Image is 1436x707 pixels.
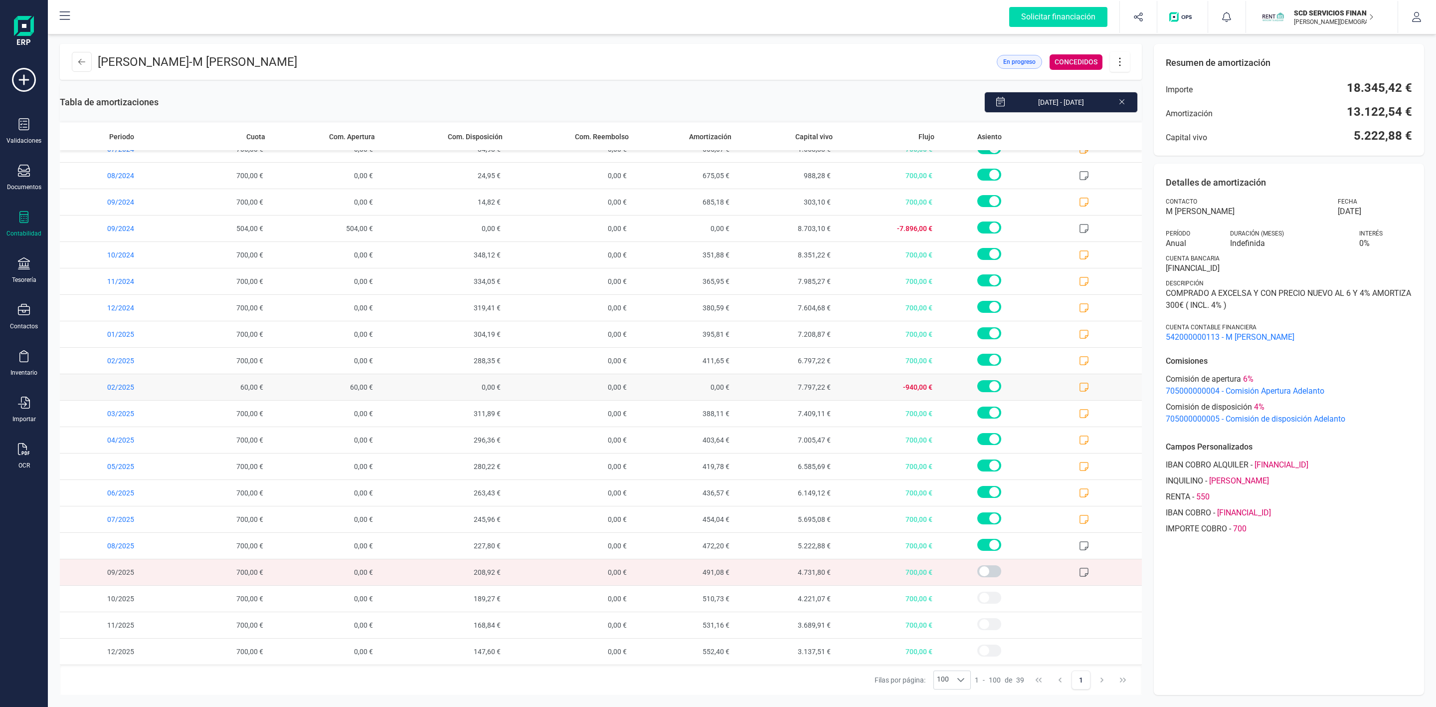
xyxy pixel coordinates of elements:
span: 0,00 € [507,348,633,374]
span: 504,00 € [168,216,269,241]
span: 334,05 € [379,268,507,294]
span: 60,00 € [168,374,269,400]
span: 0,00 € [507,163,633,189]
div: Inventario [10,369,37,377]
span: [DATE] [1338,206,1361,218]
span: IBAN COBRO ALQUILER [1166,459,1249,471]
span: 7.005,47 € [735,427,837,453]
span: 700,00 € [168,268,269,294]
span: 700,00 € [837,586,938,612]
span: Com. Apertura [329,132,375,142]
span: 100 [989,675,1001,685]
span: 263,43 € [379,480,507,506]
span: IBAN COBRO [1166,507,1211,519]
span: 700,00 € [837,454,938,479]
span: 348,12 € [379,242,507,268]
span: 700,00 € [168,189,269,215]
span: 39 [1016,675,1024,685]
span: 675,05 € [633,163,735,189]
span: 0,00 € [269,189,379,215]
span: 0,00 € [507,639,633,665]
span: 0,00 € [269,427,379,453]
span: 10/2024 [60,242,168,268]
span: 411,65 € [633,348,735,374]
span: 07/2025 [60,506,168,532]
button: SCSCD SERVICIOS FINANCIEROS SL[PERSON_NAME][DEMOGRAPHIC_DATA][DEMOGRAPHIC_DATA] [1258,1,1386,33]
span: INQUILINO [1166,475,1203,487]
span: Flujo [918,132,934,142]
span: 8.703,10 € [735,216,837,241]
span: Contacto [1166,198,1197,206]
span: 13.122,54 € [1347,104,1412,120]
span: 0,00 € [633,374,735,400]
span: 0,00 € [507,454,633,479]
span: Comisión de apertura [1166,373,1241,385]
button: Next Page [1092,671,1111,690]
span: Comisión de disposición [1166,401,1252,413]
span: 700,00 € [837,533,938,559]
span: 14,82 € [379,189,507,215]
span: 542000000113 - M [PERSON_NAME] [1166,331,1412,343]
p: Campos Personalizados [1166,441,1412,453]
button: Solicitar financiación [997,1,1119,33]
span: 700,00 € [168,321,269,347]
span: 351,88 € [633,242,735,268]
span: Indefinida [1230,237,1347,249]
span: 5.695,08 € [735,506,837,532]
span: 0,00 € [269,321,379,347]
span: 0,00 € [269,401,379,427]
span: 296,36 € [379,427,507,453]
span: 0,00 € [507,374,633,400]
span: Asiento [977,132,1002,142]
span: 700,00 € [837,268,938,294]
span: 7.797,22 € [735,374,837,400]
span: 0,00 € [507,189,633,215]
span: 0,00 € [507,295,633,321]
span: 700,00 € [168,559,269,585]
span: 0,00 € [379,216,507,241]
img: Logo Finanedi [14,16,34,48]
span: 700,00 € [837,295,938,321]
span: 700,00 € [168,506,269,532]
span: 7.604,68 € [735,295,837,321]
div: - [1166,507,1412,519]
span: 0,00 € [507,427,633,453]
span: Duración (MESES) [1230,230,1284,237]
span: 06/2025 [60,480,168,506]
span: 12/2024 [60,295,168,321]
p: Comisiones [1166,355,1412,367]
span: 288,35 € [379,348,507,374]
span: Importe [1166,84,1193,96]
span: 18.345,42 € [1347,80,1412,96]
span: 0,00 € [507,401,633,427]
button: First Page [1030,671,1049,690]
span: 0,00 € [269,639,379,665]
span: 6 % [1243,373,1254,385]
span: 303,10 € [735,189,837,215]
span: 03/2025 [60,401,168,427]
span: 4.221,07 € [735,586,837,612]
span: 436,57 € [633,480,735,506]
span: 08/2024 [60,163,168,189]
span: 168,84 € [379,612,507,638]
span: 0,00 € [269,506,379,532]
img: Logo de OPS [1169,12,1196,22]
span: -940,00 € [837,374,938,400]
span: Com. Reembolso [575,132,629,142]
p: [PERSON_NAME][DEMOGRAPHIC_DATA][DEMOGRAPHIC_DATA] [1294,18,1374,26]
span: 700,00 € [168,242,269,268]
span: 700,00 € [837,612,938,638]
span: M [PERSON_NAME] [1166,206,1326,218]
span: Capital vivo [1166,132,1207,144]
div: OCR [18,462,30,470]
span: 6.585,69 € [735,454,837,479]
span: 0,00 € [507,559,633,585]
div: Solicitar financiación [1009,7,1107,27]
div: - [1166,523,1412,535]
span: 0,00 € [507,242,633,268]
span: 700,00 € [837,401,938,427]
span: Cuenta bancaria [1166,254,1220,262]
span: 0,00 € [507,321,633,347]
span: 365,95 € [633,268,735,294]
span: 705000000005 - Comisión de disposición Adelanto [1166,413,1412,425]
